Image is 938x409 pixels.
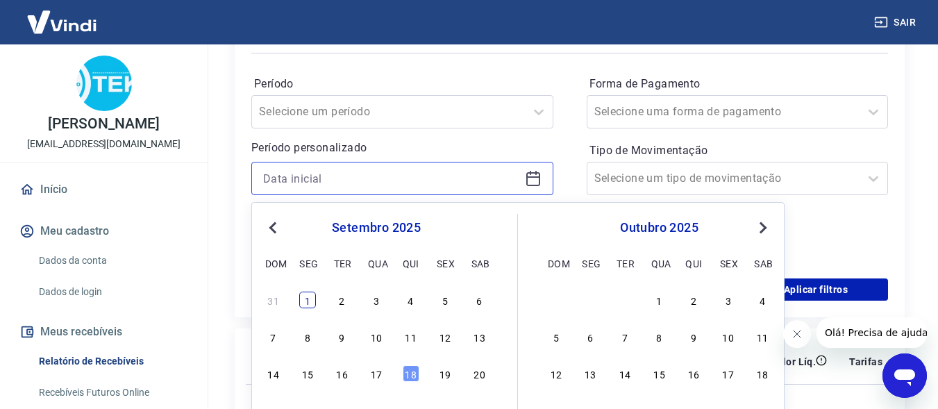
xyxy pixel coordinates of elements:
[437,292,453,308] div: Choose sexta-feira, 5 de setembro de 2025
[849,355,882,369] p: Tarifas
[685,365,702,382] div: Choose quinta-feira, 16 de outubro de 2025
[546,219,773,236] div: outubro 2025
[471,292,488,308] div: Choose sábado, 6 de setembro de 2025
[251,140,553,156] p: Período personalizado
[720,255,737,272] div: sex
[33,278,191,306] a: Dados de login
[27,137,181,151] p: [EMAIL_ADDRESS][DOMAIN_NAME]
[265,365,282,382] div: Choose domingo, 14 de setembro de 2025
[265,292,282,308] div: Choose domingo, 31 de agosto de 2025
[299,292,316,308] div: Choose segunda-feira, 1 de setembro de 2025
[617,292,633,308] div: Choose terça-feira, 30 de setembro de 2025
[882,353,927,398] iframe: Botão para abrir a janela de mensagens
[651,365,668,382] div: Choose quarta-feira, 15 de outubro de 2025
[33,347,191,376] a: Relatório de Recebíveis
[589,76,886,92] label: Forma de Pagamento
[548,255,564,272] div: dom
[403,292,419,308] div: Choose quinta-feira, 4 de setembro de 2025
[685,255,702,272] div: qui
[589,142,886,159] label: Tipo de Movimentação
[548,328,564,345] div: Choose domingo, 5 de outubro de 2025
[403,365,419,382] div: Choose quinta-feira, 18 de setembro de 2025
[33,247,191,275] a: Dados da conta
[685,328,702,345] div: Choose quinta-feira, 9 de outubro de 2025
[754,328,771,345] div: Choose sábado, 11 de outubro de 2025
[471,365,488,382] div: Choose sábado, 20 de setembro de 2025
[17,174,191,205] a: Início
[771,355,816,369] p: Valor Líq.
[334,328,351,345] div: Choose terça-feira, 9 de setembro de 2025
[33,378,191,407] a: Recebíveis Futuros Online
[76,56,132,111] img: 284f678f-c33e-4b86-a404-99882e463dc6.jpeg
[368,328,385,345] div: Choose quarta-feira, 10 de setembro de 2025
[548,365,564,382] div: Choose domingo, 12 de outubro de 2025
[334,292,351,308] div: Choose terça-feira, 2 de setembro de 2025
[582,255,598,272] div: seg
[783,320,811,348] iframe: Fechar mensagem
[685,292,702,308] div: Choose quinta-feira, 2 de outubro de 2025
[368,292,385,308] div: Choose quarta-feira, 3 de setembro de 2025
[299,255,316,272] div: seg
[299,365,316,382] div: Choose segunda-feira, 15 de setembro de 2025
[265,255,282,272] div: dom
[17,1,107,43] img: Vindi
[8,10,117,21] span: Olá! Precisa de ajuda?
[582,292,598,308] div: Choose segunda-feira, 29 de setembro de 2025
[548,292,564,308] div: Choose domingo, 28 de setembro de 2025
[754,292,771,308] div: Choose sábado, 4 de outubro de 2025
[651,328,668,345] div: Choose quarta-feira, 8 de outubro de 2025
[582,365,598,382] div: Choose segunda-feira, 13 de outubro de 2025
[582,328,598,345] div: Choose segunda-feira, 6 de outubro de 2025
[720,328,737,345] div: Choose sexta-feira, 10 de outubro de 2025
[368,365,385,382] div: Choose quarta-feira, 17 de setembro de 2025
[437,365,453,382] div: Choose sexta-feira, 19 de setembro de 2025
[754,255,771,272] div: sab
[265,219,281,236] button: Previous Month
[263,168,519,189] input: Data inicial
[720,365,737,382] div: Choose sexta-feira, 17 de outubro de 2025
[617,328,633,345] div: Choose terça-feira, 7 de outubro de 2025
[471,255,488,272] div: sab
[263,219,489,236] div: setembro 2025
[403,255,419,272] div: qui
[254,76,551,92] label: Período
[471,328,488,345] div: Choose sábado, 13 de setembro de 2025
[720,292,737,308] div: Choose sexta-feira, 3 de outubro de 2025
[437,255,453,272] div: sex
[17,317,191,347] button: Meus recebíveis
[368,255,385,272] div: qua
[17,216,191,247] button: Meu cadastro
[651,255,668,272] div: qua
[816,317,927,348] iframe: Mensagem da empresa
[437,328,453,345] div: Choose sexta-feira, 12 de setembro de 2025
[651,292,668,308] div: Choose quarta-feira, 1 de outubro de 2025
[754,365,771,382] div: Choose sábado, 18 de outubro de 2025
[334,365,351,382] div: Choose terça-feira, 16 de setembro de 2025
[265,328,282,345] div: Choose domingo, 7 de setembro de 2025
[617,365,633,382] div: Choose terça-feira, 14 de outubro de 2025
[755,219,771,236] button: Next Month
[48,117,159,131] p: [PERSON_NAME]
[334,255,351,272] div: ter
[299,328,316,345] div: Choose segunda-feira, 8 de setembro de 2025
[617,255,633,272] div: ter
[871,10,921,35] button: Sair
[744,278,888,301] button: Aplicar filtros
[403,328,419,345] div: Choose quinta-feira, 11 de setembro de 2025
